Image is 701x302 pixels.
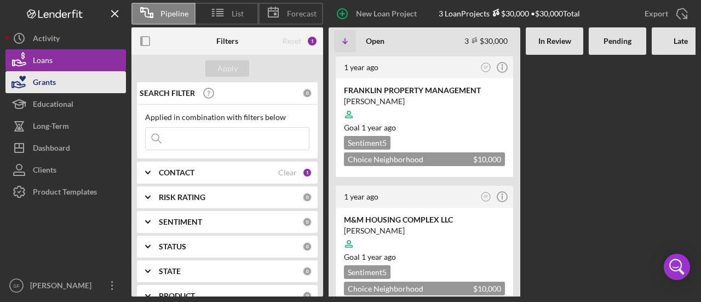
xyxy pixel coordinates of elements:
[484,65,488,69] text: SF
[159,292,195,300] b: PRODUCT
[361,252,396,261] time: 08/10/2024
[538,37,571,45] b: In Review
[283,37,301,45] div: Reset
[473,155,501,164] span: $10,000
[33,93,73,118] div: Educational
[5,181,126,203] button: Product Templates
[344,96,505,107] div: [PERSON_NAME]
[361,123,396,132] time: 08/10/2024
[302,217,312,227] div: 0
[302,168,312,178] div: 1
[33,27,60,52] div: Activity
[344,85,505,96] div: FRANKLIN PROPERTY MANAGEMENT
[479,190,493,204] button: SF
[302,242,312,252] div: 0
[33,137,70,162] div: Dashboard
[479,60,493,75] button: SF
[13,283,20,289] text: SF
[5,137,126,159] button: Dashboard
[5,49,126,71] button: Loans
[334,55,515,179] a: 1 year agoSFFRANKLIN PROPERTY MANAGEMENT[PERSON_NAME]Goal 1 year agoSentiment5Choice Neighborhood...
[344,214,505,225] div: M&M HOUSING COMPLEX LLC
[366,37,384,45] b: Open
[344,192,378,201] time: 2024-06-26 17:17
[159,242,186,251] b: STATUS
[674,37,688,45] b: Late
[232,9,244,18] span: List
[33,49,53,74] div: Loans
[159,267,181,276] b: STATE
[344,152,505,166] div: Choice Neighborhood Microenterprise Microloan Program
[344,282,505,295] div: Choice Neighborhood Microenterprise Microloan Program
[344,252,396,261] span: Goal
[464,36,508,45] div: 3 $30,000
[329,3,428,25] button: New Loan Project
[344,136,390,150] div: Sentiment 5
[5,275,126,297] button: SF[PERSON_NAME]
[159,168,194,177] b: CONTACT
[307,36,318,47] div: 1
[140,89,195,98] b: SEARCH FILTER
[344,62,378,72] time: 2024-06-26 17:22
[473,284,501,293] span: $10,000
[634,3,696,25] button: Export
[5,93,126,115] button: Educational
[302,88,312,98] div: 0
[33,159,56,184] div: Clients
[664,254,690,280] div: Open Intercom Messenger
[160,9,188,18] span: Pipeline
[484,195,488,198] text: SF
[490,9,529,18] div: $30,000
[344,225,505,236] div: [PERSON_NAME]
[439,9,580,18] div: 3 Loan Projects • $30,000 Total
[159,218,202,226] b: SENTIMENT
[645,3,668,25] div: Export
[287,9,317,18] span: Forecast
[33,181,97,206] div: Product Templates
[604,37,631,45] b: Pending
[205,60,249,77] button: Apply
[5,71,126,93] button: Grants
[33,71,56,96] div: Grants
[5,115,126,137] button: Long-Term
[356,3,417,25] div: New Loan Project
[5,27,126,49] button: Activity
[217,60,238,77] div: Apply
[159,193,205,202] b: RISK RATING
[302,291,312,301] div: 0
[302,192,312,202] div: 0
[216,37,238,45] b: Filters
[33,115,69,140] div: Long-Term
[302,266,312,276] div: 0
[278,168,297,177] div: Clear
[27,275,99,299] div: [PERSON_NAME]
[344,123,396,132] span: Goal
[344,265,390,279] div: Sentiment 5
[145,113,309,122] div: Applied in combination with filters below
[5,159,126,181] button: Clients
